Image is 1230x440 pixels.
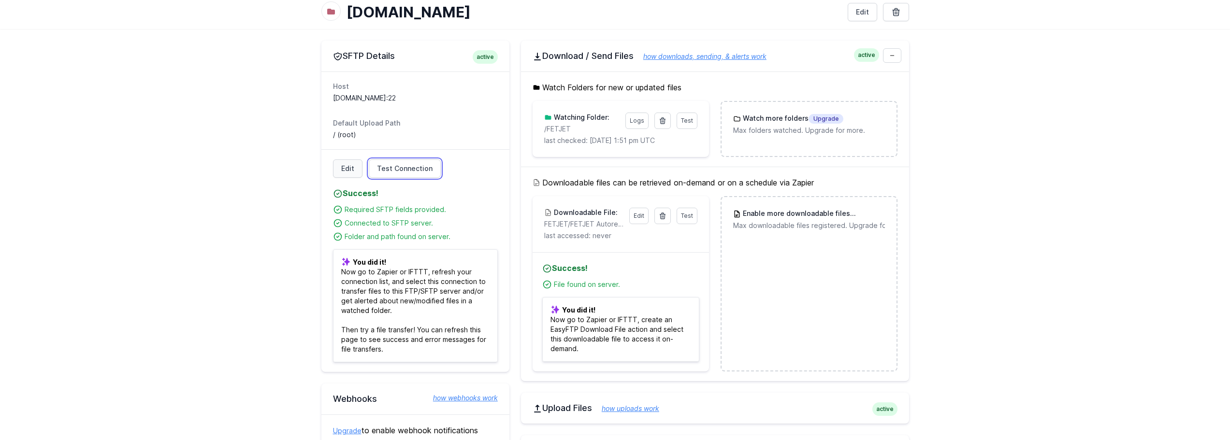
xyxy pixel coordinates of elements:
h4: Success! [333,187,498,199]
div: Required SFTP fields provided. [345,205,498,214]
a: how downloads, sending, & alerts work [634,52,767,60]
a: Test Connection [369,159,441,178]
dt: Default Upload Path [333,118,498,128]
div: Folder and path found on server. [345,232,498,241]
p: FETJET/FETJET Autorenewal Success for Zapier.csv [544,219,623,229]
h3: Enable more downloadable files [741,209,884,219]
p: /FETJET [544,124,620,134]
h2: SFTP Details [333,50,498,62]
p: last accessed: never [544,231,697,241]
dd: [DOMAIN_NAME]:22 [333,93,498,103]
a: Test [677,208,697,224]
h2: Upload Files [533,402,897,414]
span: Test Connection [377,164,433,173]
p: Max folders watched. Upgrade for more. [733,126,884,135]
h2: Webhooks [333,393,498,405]
a: how uploads work [592,404,659,412]
a: Upgrade [333,426,362,435]
h3: Watch more folders [741,114,843,124]
span: Test [681,212,693,219]
span: active [854,48,879,62]
b: You did it! [562,306,595,314]
a: how webhooks work [423,393,498,403]
div: File found on server. [554,280,699,289]
p: Now go to Zapier or IFTTT, create an EasyFTP Download File action and select this downloadable fi... [542,297,699,362]
span: active [872,402,897,416]
h5: Watch Folders for new or updated files [533,82,897,93]
dd: / (root) [333,130,498,140]
h3: Downloadable File: [552,208,618,217]
h4: Success! [542,262,699,274]
a: Test [677,113,697,129]
h3: Watching Folder: [552,113,609,122]
p: last checked: [DATE] 1:51 pm UTC [544,136,697,145]
span: active [473,50,498,64]
p: Now go to Zapier or IFTTT, refresh your connection list, and select this connection to transfer f... [333,249,498,362]
b: You did it! [353,258,386,266]
a: Enable more downloadable filesUpgrade Max downloadable files registered. Upgrade for more. [722,197,896,242]
h2: Download / Send Files [533,50,897,62]
p: Max downloadable files registered. Upgrade for more. [733,221,884,230]
div: Connected to SFTP server. [345,218,498,228]
dt: Host [333,82,498,91]
span: Upgrade [850,209,885,219]
h1: [DOMAIN_NAME] [347,3,840,21]
span: Upgrade [809,114,843,124]
span: Test [681,117,693,124]
h5: Downloadable files can be retrieved on-demand or on a schedule via Zapier [533,177,897,188]
a: Edit [333,159,362,178]
a: Logs [625,113,649,129]
a: Edit [629,208,649,224]
a: Edit [848,3,877,21]
a: Watch more foldersUpgrade Max folders watched. Upgrade for more. [722,102,896,147]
